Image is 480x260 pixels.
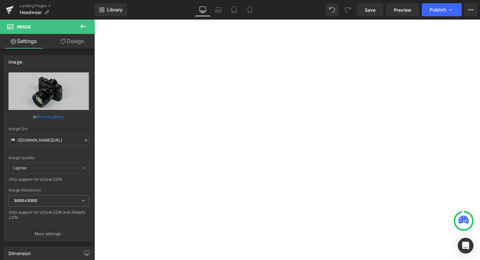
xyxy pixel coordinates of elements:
div: Image Quality [8,156,89,160]
span: Library [107,7,122,13]
span: Headwear [20,10,42,15]
button: More settings [4,226,93,241]
button: Undo [326,3,339,16]
a: Laptop [211,3,226,16]
div: or [8,113,89,120]
span: Publish [430,7,446,12]
div: Only support for UCare CDN [8,177,89,186]
span: Save [365,7,376,13]
div: Image Resolution [8,188,89,192]
button: Redo [341,3,354,16]
div: Image Src [8,127,89,131]
a: Preview [386,3,419,16]
span: Preview [394,7,411,13]
span: Image [17,24,31,29]
a: Design [49,34,96,49]
button: More [464,3,477,16]
a: Mobile [242,3,258,16]
div: Only support for UCare CDN and Shopify CDN [8,210,89,224]
div: Open Intercom Messenger [458,238,473,253]
a: Desktop [195,3,211,16]
p: More settings [35,231,61,237]
input: Link [8,134,89,146]
a: Browse gallery [37,111,65,122]
a: Tablet [226,3,242,16]
div: Image [8,55,22,65]
b: Lighter [13,165,27,170]
a: Landing Pages [20,3,95,8]
button: Publish [422,3,462,16]
div: Dimension [8,247,31,256]
b: 3000x3000 [14,198,37,203]
a: New Library [95,3,127,16]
